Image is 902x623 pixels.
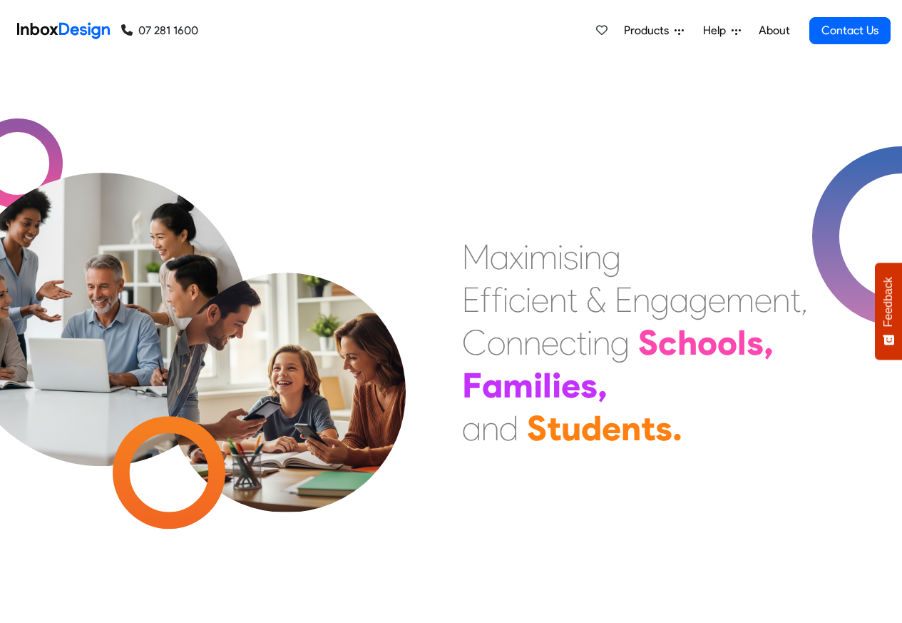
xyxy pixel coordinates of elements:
div: i [552,364,561,407]
div: i [558,235,563,278]
a: 07 281 1600 [121,22,198,39]
div: o [697,321,717,364]
div: & [586,278,606,321]
div: a [462,407,481,450]
div: e [602,407,621,450]
div: , [598,364,608,407]
div: i [533,364,543,407]
div: E [462,278,480,321]
div: , [801,278,808,321]
span: Help [703,22,732,39]
div: h [677,321,697,364]
div: i [503,278,508,321]
div: n [593,321,610,364]
div: F [462,364,482,407]
div: C [462,321,487,364]
div: o [487,321,506,364]
div: S [527,407,547,450]
div: o [717,321,737,364]
div: x [509,235,523,278]
div: i [578,235,584,278]
div: s [655,407,672,450]
a: Products [618,16,690,45]
div: n [772,278,790,321]
div: l [737,321,747,364]
div: n [621,407,641,450]
a: Contact Us [809,17,891,44]
div: g [610,321,630,364]
div: t [567,278,578,321]
div: e [708,278,726,321]
div: , [764,321,774,364]
div: e [531,278,549,321]
div: e [754,278,772,321]
div: m [503,364,533,407]
div: c [658,321,677,364]
div: a [670,278,689,321]
div: n [481,407,499,450]
div: l [543,364,552,407]
div: E [615,278,632,321]
div: n [549,278,567,321]
div: g [650,278,670,321]
div: i [526,278,531,321]
a: About [754,16,794,45]
div: n [584,235,602,278]
div: s [747,321,764,364]
div: . [672,407,682,450]
div: g [689,278,708,321]
span: Products [624,22,675,39]
div: S [638,321,658,364]
div: d [499,407,518,450]
div: m [529,235,558,278]
div: t [790,278,801,321]
div: i [587,321,593,364]
div: s [563,235,578,278]
div: s [580,364,598,407]
div: t [576,321,587,364]
span: Feedback [882,277,895,327]
div: t [641,407,655,450]
div: a [482,364,503,407]
a: Help [697,16,747,45]
div: n [523,321,541,364]
div: c [508,278,526,321]
div: m [726,278,754,321]
div: i [523,235,529,278]
div: f [480,278,491,321]
button: Feedback - Show survey [875,263,902,360]
div: e [541,321,559,364]
div: c [559,321,576,364]
div: n [632,278,650,321]
div: e [561,364,580,407]
div: d [581,407,602,450]
div: u [561,407,581,450]
div: f [491,278,503,321]
div: M [462,235,490,278]
div: g [602,235,621,278]
div: n [506,321,523,364]
div: a [490,235,509,278]
div: t [547,407,561,450]
div: Maximising Efficient & Engagement, Connecting Schools, Families, and Students. [462,235,808,450]
img: parents_with_child.png [137,213,436,512]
